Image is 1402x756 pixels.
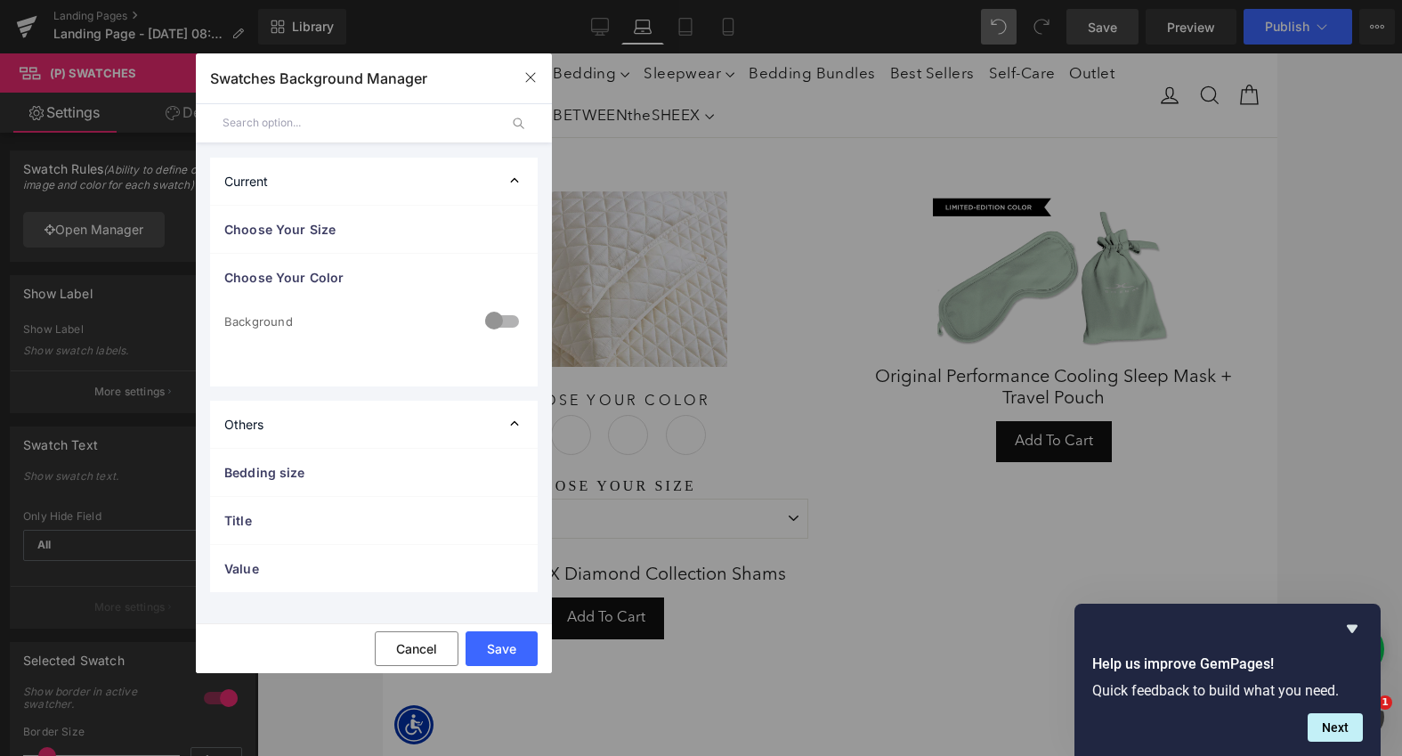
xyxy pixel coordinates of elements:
span: Bedding size [224,463,488,482]
button: Save [466,631,538,666]
button: Next question [1308,713,1363,742]
input: Search option... [223,103,498,143]
iframe: Gorgias live chat messenger [806,619,877,685]
label: Choose Your Size [22,424,425,445]
div: Accessibility Menu [12,652,51,691]
a: BETWEENtheSHEEX [163,42,337,84]
button: Hide survey [1341,618,1363,639]
button: Cancel [375,631,458,666]
img: Original Performance Cooling Sleep Mask + Travel Pouch [550,138,792,313]
img: Arctic Aire•MAX Diamond Collection Shams [103,138,345,313]
span: Add To Cart [184,557,263,572]
label: Choose Your Color [22,340,425,362]
span: Choose Your Size [224,220,488,239]
span: Title [224,511,488,530]
span: Add To Cart [632,381,710,395]
button: Add To Cart [166,544,281,586]
span: 1 [1378,695,1392,710]
span: Choose Your Color [224,268,488,287]
a: Arctic Aire•MAX Diamond Collection Shams [45,511,403,532]
button: Add To Cart [613,368,729,410]
div: Others [210,401,538,448]
p: Swatches Background Manager [210,68,427,89]
p: Quick feedback to build what you need. [1092,682,1363,699]
div: Background [224,307,465,336]
a: Original Performance Cooling Sleep Mask + Travel Pouch [470,313,873,356]
div: Current [210,158,538,205]
span: Value [224,559,488,578]
div: Help us improve GemPages! [1092,618,1363,742]
h2: Help us improve GemPages! [1092,654,1363,675]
